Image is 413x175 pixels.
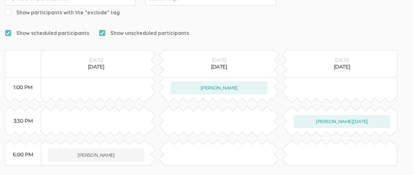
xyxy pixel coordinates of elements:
[5,9,120,16] span: Show participants with the "exclude" tag
[5,29,89,37] span: Show scheduled participants
[12,151,34,159] div: 6:00 PM
[48,149,144,162] button: [PERSON_NAME]
[380,144,413,175] iframe: Chat Widget
[294,115,390,128] button: [PERSON_NAME][DATE]
[294,63,390,71] div: [DATE]
[294,57,390,63] div: [DATE]
[170,57,267,63] div: [DATE]
[170,63,267,71] div: [DATE]
[48,57,144,63] div: [DATE]
[48,63,144,71] div: [DATE]
[99,29,189,37] span: Show unscheduled participants
[12,118,34,125] div: 3:30 PM
[12,84,34,91] div: 1:00 PM
[170,81,267,94] button: [PERSON_NAME]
